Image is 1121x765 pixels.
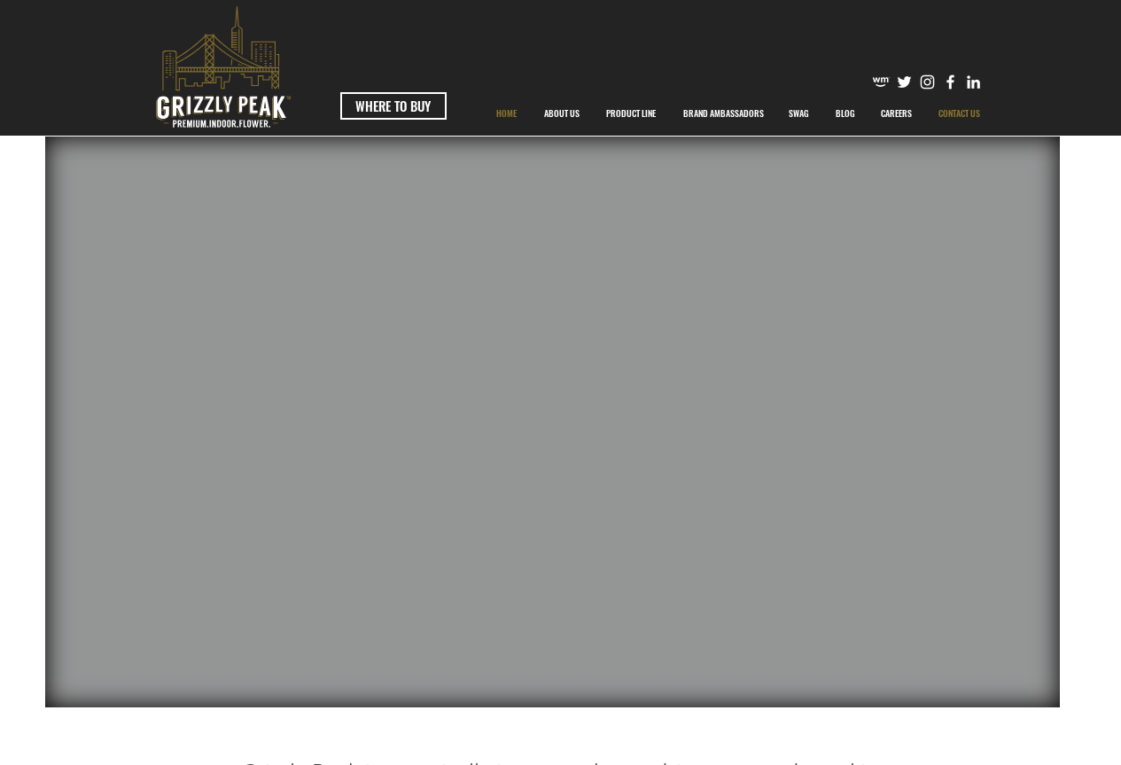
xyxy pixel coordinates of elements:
[930,91,989,136] p: CONTACT US
[775,91,822,136] a: SWAG
[872,73,891,91] img: weedmaps
[918,73,937,91] img: Instagram
[872,91,921,136] p: CAREERS
[487,91,525,136] p: HOME
[941,73,960,91] img: Facebook
[340,92,447,120] a: WHERE TO BUY
[780,91,818,136] p: SWAG
[156,6,291,128] svg: premium-indoor-flower
[593,91,670,136] a: PRODUCT LINE
[925,91,994,136] a: CONTACT US
[535,91,588,136] p: ABOUT US
[597,91,665,136] p: PRODUCT LINE
[964,73,983,91] img: Likedin
[483,91,531,136] a: HOME
[868,91,925,136] a: CAREERS
[872,73,983,91] ul: Social Bar
[822,91,868,136] a: BLOG
[674,91,773,136] p: BRAND AMBASSADORS
[531,91,593,136] a: ABOUT US
[827,91,864,136] p: BLOG
[45,137,1060,707] div: Your Video Title Video Player
[895,73,914,91] img: Twitter
[670,91,775,136] div: BRAND AMBASSADORS
[355,97,431,115] span: WHERE TO BUY
[483,91,994,136] nav: Site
